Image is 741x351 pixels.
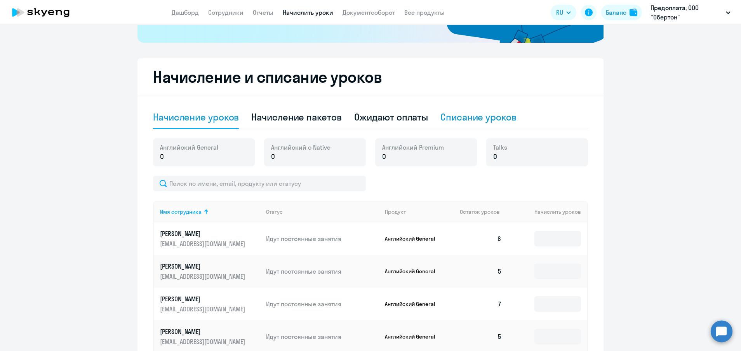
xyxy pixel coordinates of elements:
[160,208,260,215] div: Имя сотрудника
[160,152,164,162] span: 0
[266,208,379,215] div: Статус
[385,208,406,215] div: Продукт
[385,300,443,307] p: Английский General
[606,8,626,17] div: Баланс
[283,9,333,16] a: Начислить уроки
[160,327,247,336] p: [PERSON_NAME]
[160,262,260,281] a: [PERSON_NAME][EMAIL_ADDRESS][DOMAIN_NAME]
[343,9,395,16] a: Документооборот
[253,9,273,16] a: Отчеты
[404,9,445,16] a: Все продукты
[385,208,454,215] div: Продукт
[266,332,379,341] p: Идут постоянные занятия
[160,327,260,346] a: [PERSON_NAME][EMAIL_ADDRESS][DOMAIN_NAME]
[382,143,444,152] span: Английский Premium
[556,8,563,17] span: RU
[160,262,247,271] p: [PERSON_NAME]
[251,111,341,123] div: Начисление пакетов
[551,5,576,20] button: RU
[454,255,508,288] td: 5
[160,229,247,238] p: [PERSON_NAME]
[160,272,247,281] p: [EMAIL_ADDRESS][DOMAIN_NAME]
[385,235,443,242] p: Английский General
[460,208,500,215] span: Остаток уроков
[493,143,507,152] span: Talks
[647,3,734,22] button: Предоплата, ООО "Обертон"
[601,5,642,20] button: Балансbalance
[382,152,386,162] span: 0
[160,229,260,248] a: [PERSON_NAME][EMAIL_ADDRESS][DOMAIN_NAME]
[493,152,497,162] span: 0
[160,295,260,313] a: [PERSON_NAME][EMAIL_ADDRESS][DOMAIN_NAME]
[266,208,283,215] div: Статус
[460,208,508,215] div: Остаток уроков
[440,111,517,123] div: Списание уроков
[266,267,379,276] p: Идут постоянные занятия
[153,176,366,191] input: Поиск по имени, email, продукту или статусу
[160,143,218,152] span: Английский General
[266,300,379,308] p: Идут постоянные занятия
[172,9,199,16] a: Дашборд
[160,239,247,248] p: [EMAIL_ADDRESS][DOMAIN_NAME]
[160,337,247,346] p: [EMAIL_ADDRESS][DOMAIN_NAME]
[630,9,637,16] img: balance
[354,111,428,123] div: Ожидают оплаты
[454,222,508,255] td: 6
[153,68,588,86] h2: Начисление и списание уроков
[160,295,247,303] p: [PERSON_NAME]
[454,288,508,320] td: 7
[508,201,587,222] th: Начислить уроков
[208,9,244,16] a: Сотрудники
[385,333,443,340] p: Английский General
[271,152,275,162] span: 0
[385,268,443,275] p: Английский General
[160,208,202,215] div: Имя сотрудника
[160,305,247,313] p: [EMAIL_ADDRESS][DOMAIN_NAME]
[271,143,330,152] span: Английский с Native
[153,111,239,123] div: Начисление уроков
[266,234,379,243] p: Идут постоянные занятия
[651,3,723,22] p: Предоплата, ООО "Обертон"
